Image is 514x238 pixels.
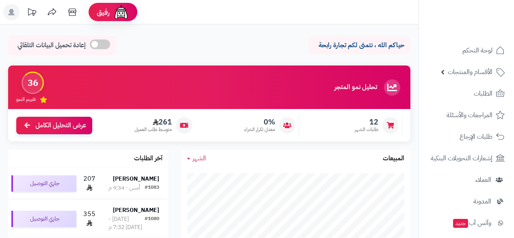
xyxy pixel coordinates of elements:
[108,215,145,231] div: [DATE] - [DATE] 7:32 م
[134,126,172,133] span: متوسط طلب العميل
[11,175,76,192] div: جاري التوصيل
[134,155,163,162] h3: آخر الطلبات
[80,168,99,199] td: 207
[17,41,86,50] span: إعادة تحميل البيانات التلقائي
[108,184,140,192] div: أمس - 9:34 م
[113,175,159,183] strong: [PERSON_NAME]
[80,200,99,238] td: 355
[113,206,159,214] strong: [PERSON_NAME]
[11,211,76,227] div: جاري التوصيل
[475,174,491,186] span: العملاء
[315,41,404,50] p: حياكم الله ، نتمنى لكم تجارة رابحة
[244,126,275,133] span: معدل تكرار الشراء
[187,154,206,163] a: الشهر
[424,127,509,146] a: طلبات الإرجاع
[448,66,492,78] span: الأقسام والمنتجات
[355,126,378,133] span: طلبات الشهر
[244,118,275,127] span: 0%
[474,88,492,99] span: الطلبات
[424,170,509,190] a: العملاء
[424,84,509,103] a: الطلبات
[35,121,86,130] span: عرض التحليل الكامل
[22,4,42,22] a: تحديثات المنصة
[334,84,377,91] h3: تحليل نمو المتجر
[113,4,129,20] img: ai-face.png
[193,153,206,163] span: الشهر
[97,7,110,17] span: رفيق
[453,219,468,228] span: جديد
[16,96,36,103] span: تقييم النمو
[424,105,509,125] a: المراجعات والأسئلة
[459,19,506,36] img: logo-2.png
[424,148,509,168] a: إشعارات التحويلات البنكية
[431,153,492,164] span: إشعارات التحويلات البنكية
[145,184,159,192] div: #1083
[145,215,159,231] div: #1080
[473,196,491,207] span: المدونة
[460,131,492,142] span: طلبات الإرجاع
[452,217,491,229] span: وآتس آب
[134,118,172,127] span: 261
[424,213,509,233] a: وآتس آبجديد
[355,118,378,127] span: 12
[424,192,509,211] a: المدونة
[383,155,404,162] h3: المبيعات
[16,117,92,134] a: عرض التحليل الكامل
[447,109,492,121] span: المراجعات والأسئلة
[462,45,492,56] span: لوحة التحكم
[424,41,509,60] a: لوحة التحكم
